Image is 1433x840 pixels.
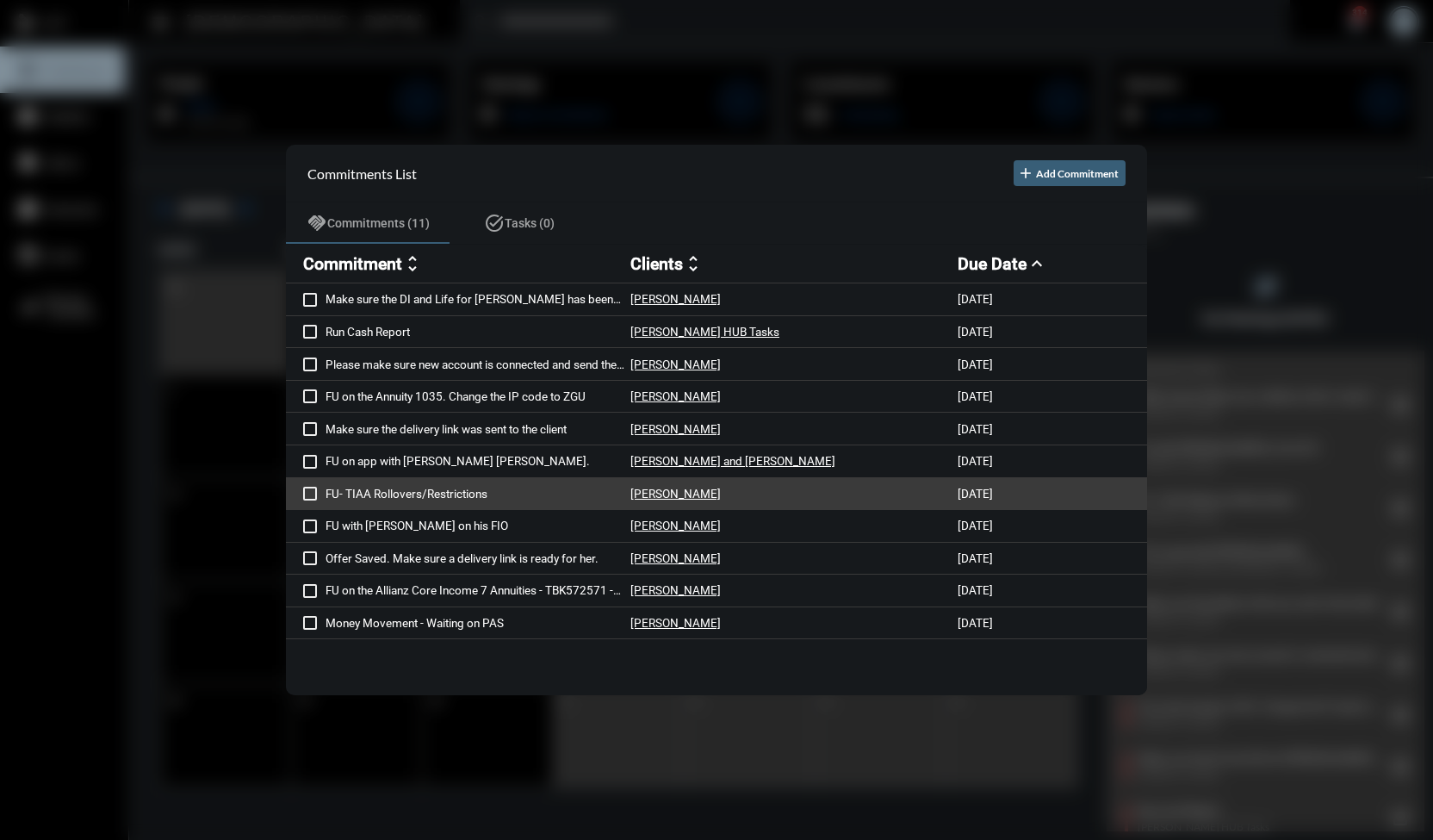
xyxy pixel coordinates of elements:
mat-icon: handshake [307,213,327,233]
mat-icon: unfold_more [402,253,423,274]
p: [DATE] [958,616,993,630]
h2: Due Date [958,254,1027,274]
p: [DATE] [958,583,993,597]
p: [PERSON_NAME] [630,358,721,371]
p: [PERSON_NAME] [630,616,721,630]
span: Commitments (11) [327,216,430,230]
p: [PERSON_NAME] [630,487,721,501]
p: FU on the Allianz Core Income 7 Annuities - TBK572571 - Online Instructions [326,583,630,597]
p: FU with [PERSON_NAME] on his FIO [326,519,630,532]
span: Tasks (0) [505,216,555,230]
p: [PERSON_NAME] [630,551,721,565]
p: Please make sure new account is connected and send them to the new bank account [326,358,630,371]
p: FU on app with [PERSON_NAME] [PERSON_NAME]. [326,454,630,468]
p: Run Cash Report [326,325,630,339]
p: [DATE] [958,389,993,403]
h2: Commitments List [307,165,417,182]
p: [PERSON_NAME] [630,292,721,306]
p: [DATE] [958,325,993,339]
h2: Clients [630,254,683,274]
p: [PERSON_NAME] [630,519,721,532]
p: [DATE] [958,422,993,436]
p: [PERSON_NAME] and [PERSON_NAME] [630,454,835,468]
p: Offer Saved. Make sure a delivery link is ready for her. [326,551,630,565]
p: [PERSON_NAME] [630,389,721,403]
p: [DATE] [958,454,993,468]
p: [PERSON_NAME] [630,583,721,597]
p: [DATE] [958,487,993,501]
mat-icon: unfold_more [683,253,704,274]
mat-icon: expand_less [1027,253,1047,274]
p: [DATE] [958,551,993,565]
mat-icon: add [1017,165,1034,182]
h2: Commitment [303,254,402,274]
p: Money Movement - Waiting on PAS [326,616,630,630]
button: Add Commitment [1014,160,1126,186]
p: FU- TIAA Rollovers/Restrictions [326,487,630,501]
p: FU on the Annuity 1035. Change the IP code to ZGU [326,389,630,403]
p: [PERSON_NAME] [630,422,721,436]
p: [DATE] [958,519,993,532]
p: Make sure the DI and Life for [PERSON_NAME] has been updated. [326,292,630,306]
p: [DATE] [958,292,993,306]
p: Make sure the delivery link was sent to the client [326,422,630,436]
mat-icon: task_alt [484,213,505,233]
p: [PERSON_NAME] HUB Tasks [630,325,779,339]
p: [DATE] [958,358,993,371]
